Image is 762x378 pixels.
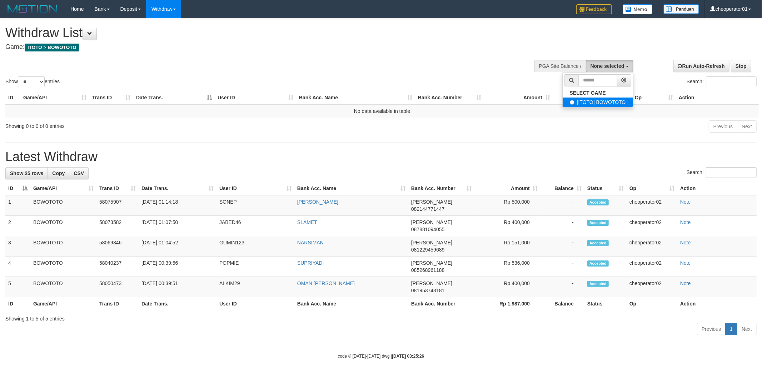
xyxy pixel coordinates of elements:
th: Date Trans.: activate to sort column ascending [139,182,216,195]
th: Balance [553,91,599,104]
th: Bank Acc. Number: activate to sort column ascending [408,182,474,195]
a: Note [680,280,691,286]
th: Game/API: activate to sort column ascending [30,182,96,195]
th: Game/API [30,297,96,310]
label: Search: [687,167,757,178]
td: [DATE] 01:07:50 [139,216,216,236]
a: SLAMET [297,219,317,225]
td: cheoperator02 [627,277,677,297]
td: [DATE] 01:14:18 [139,195,216,216]
h1: Withdraw List [5,26,501,40]
th: Action [677,297,757,310]
a: Run Auto-Refresh [673,60,729,72]
td: Rp 151,000 [474,236,541,257]
a: CSV [69,167,89,179]
img: Button%20Memo.svg [623,4,653,14]
input: Search: [706,76,757,87]
a: Next [737,323,757,335]
span: [PERSON_NAME] [411,240,452,245]
span: [PERSON_NAME] [411,199,452,205]
th: Balance [541,297,584,310]
span: Copy [52,170,65,176]
a: SELECT GAME [563,88,633,98]
span: Accepted [587,281,609,287]
a: NARSIMAN [297,240,324,245]
button: None selected [586,60,633,72]
h1: Latest Withdraw [5,150,757,164]
a: SUPRIYADI [297,260,324,266]
a: 1 [725,323,737,335]
th: Trans ID: activate to sort column ascending [96,182,139,195]
span: None selected [591,63,624,69]
td: 58069346 [96,236,139,257]
th: Bank Acc. Name: activate to sort column ascending [296,91,415,104]
th: Balance: activate to sort column ascending [541,182,584,195]
th: ID [5,91,20,104]
td: [DATE] 01:04:52 [139,236,216,257]
td: BOWOTOTO [30,277,96,297]
td: BOWOTOTO [30,257,96,277]
th: Action [677,182,757,195]
a: Note [680,199,691,205]
th: Status: activate to sort column ascending [584,182,627,195]
span: CSV [74,170,84,176]
td: 58073582 [96,216,139,236]
td: 58040237 [96,257,139,277]
td: - [541,277,584,297]
th: Amount: activate to sort column ascending [484,91,553,104]
span: [PERSON_NAME] [411,260,452,266]
a: Previous [709,120,737,133]
td: - [541,195,584,216]
td: cheoperator02 [627,236,677,257]
td: 58075907 [96,195,139,216]
span: Accepted [587,220,609,226]
div: Showing 1 to 5 of 5 entries [5,312,757,322]
h4: Game: [5,44,501,51]
td: Rp 500,000 [474,195,541,216]
th: Op: activate to sort column ascending [627,182,677,195]
th: Action [676,91,759,104]
td: 1 [5,195,30,216]
a: Next [737,120,757,133]
td: cheoperator02 [627,195,677,216]
th: Date Trans. [139,297,216,310]
input: [ITOTO] BOWOTOTO [570,100,574,105]
th: Op [627,297,677,310]
td: - [541,236,584,257]
strong: [DATE] 03:25:26 [392,354,424,359]
a: [PERSON_NAME] [297,199,338,205]
td: SONEP [216,195,294,216]
a: Stop [731,60,751,72]
a: Note [680,219,691,225]
td: 58050473 [96,277,139,297]
a: OMAN [PERSON_NAME] [297,280,355,286]
span: ITOTO > BOWOTOTO [25,44,79,51]
span: Show 25 rows [10,170,43,176]
td: ALKIM29 [216,277,294,297]
a: Note [680,260,691,266]
span: Copy 081953743181 to clipboard [411,288,444,293]
th: Amount: activate to sort column ascending [474,182,541,195]
span: Accepted [587,240,609,246]
td: [DATE] 00:39:51 [139,277,216,297]
td: cheoperator02 [627,216,677,236]
td: cheoperator02 [627,257,677,277]
td: BOWOTOTO [30,195,96,216]
span: Copy 087881094055 to clipboard [411,227,444,232]
td: - [541,257,584,277]
th: User ID [216,297,294,310]
label: Show entries [5,76,60,87]
td: 3 [5,236,30,257]
label: [ITOTO] BOWOTOTO [563,98,633,107]
th: Bank Acc. Name: activate to sort column ascending [294,182,408,195]
span: Accepted [587,199,609,205]
td: BOWOTOTO [30,216,96,236]
th: Bank Acc. Number: activate to sort column ascending [415,91,484,104]
a: Copy [48,167,69,179]
td: No data available in table [5,104,759,118]
label: Search: [687,76,757,87]
span: Accepted [587,260,609,267]
td: POPMIE [216,257,294,277]
th: User ID: activate to sort column ascending [216,182,294,195]
td: Rp 400,000 [474,277,541,297]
